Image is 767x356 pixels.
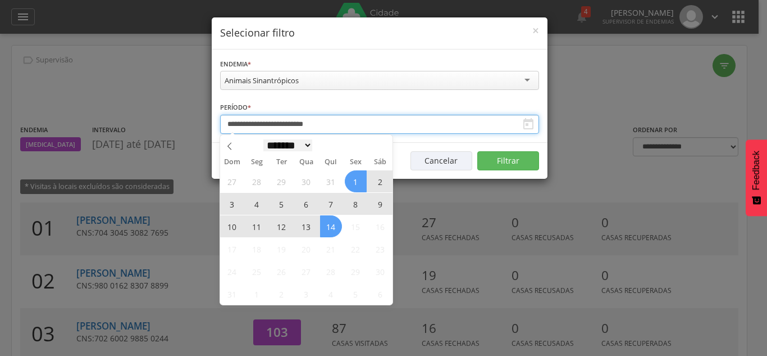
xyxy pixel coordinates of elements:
[320,283,342,305] span: Setembro 4, 2025
[271,238,293,260] span: Agosto 19, 2025
[369,260,391,282] span: Agosto 30, 2025
[246,215,268,237] span: Agosto 11, 2025
[246,193,268,215] span: Agosto 4, 2025
[271,170,293,192] span: Julho 29, 2025
[221,170,243,192] span: Julho 27, 2025
[244,159,269,166] span: Seg
[532,22,539,38] span: ×
[271,283,293,305] span: Setembro 2, 2025
[271,260,293,282] span: Agosto 26, 2025
[246,260,268,282] span: Agosto 25, 2025
[295,193,317,215] span: Agosto 6, 2025
[532,25,539,37] button: Close
[345,193,367,215] span: Agosto 8, 2025
[221,260,243,282] span: Agosto 24, 2025
[220,103,251,112] label: Período
[295,170,317,192] span: Julho 30, 2025
[369,283,391,305] span: Setembro 6, 2025
[221,193,243,215] span: Agosto 3, 2025
[271,215,293,237] span: Agosto 12, 2025
[225,75,299,85] div: Animais Sinantrópicos
[369,193,391,215] span: Agosto 9, 2025
[345,283,367,305] span: Setembro 5, 2025
[522,118,535,131] i: 
[246,238,268,260] span: Agosto 18, 2025
[369,170,391,192] span: Agosto 2, 2025
[320,260,342,282] span: Agosto 28, 2025
[220,26,539,40] h4: Selecionar filtro
[320,193,342,215] span: Agosto 7, 2025
[295,238,317,260] span: Agosto 20, 2025
[368,159,392,166] span: Sáb
[320,215,342,237] span: Agosto 14, 2025
[221,283,243,305] span: Agosto 31, 2025
[246,283,268,305] span: Setembro 1, 2025
[295,283,317,305] span: Setembro 3, 2025
[246,170,268,192] span: Julho 28, 2025
[345,260,367,282] span: Agosto 29, 2025
[295,260,317,282] span: Agosto 27, 2025
[295,215,317,237] span: Agosto 13, 2025
[345,215,367,237] span: Agosto 15, 2025
[320,170,342,192] span: Julho 31, 2025
[294,159,318,166] span: Qua
[220,60,251,69] label: Endemia
[345,238,367,260] span: Agosto 22, 2025
[221,238,243,260] span: Agosto 17, 2025
[345,170,367,192] span: Agosto 1, 2025
[269,159,294,166] span: Ter
[369,238,391,260] span: Agosto 23, 2025
[343,159,368,166] span: Sex
[312,139,349,151] input: Year
[477,151,539,170] button: Filtrar
[746,139,767,216] button: Feedback - Mostrar pesquisa
[318,159,343,166] span: Qui
[410,151,472,170] button: Cancelar
[221,215,243,237] span: Agosto 10, 2025
[263,139,313,151] select: Month
[271,193,293,215] span: Agosto 5, 2025
[320,238,342,260] span: Agosto 21, 2025
[220,159,245,166] span: Dom
[751,151,761,190] span: Feedback
[369,215,391,237] span: Agosto 16, 2025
